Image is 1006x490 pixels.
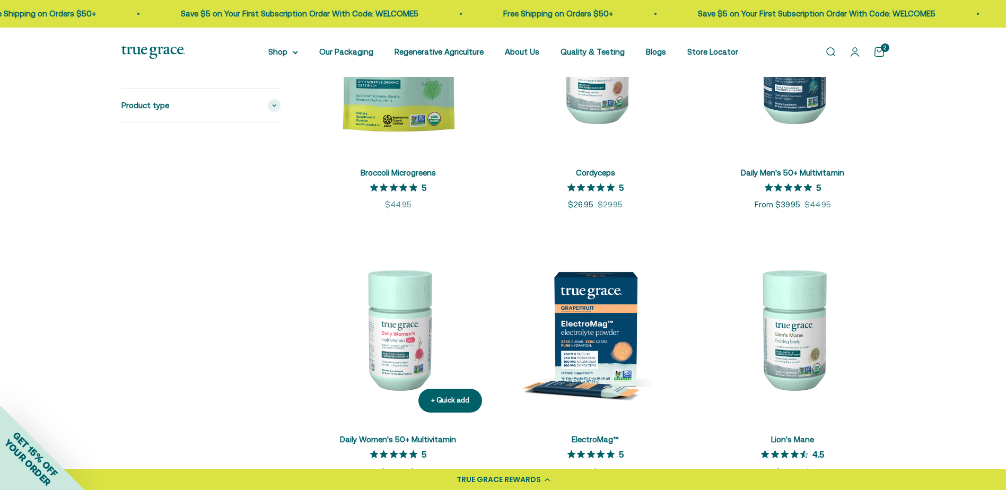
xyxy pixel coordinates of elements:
p: 5 [619,182,624,192]
summary: Shop [268,46,298,58]
span: 5 out 5 stars rating in total 13 reviews [567,447,619,462]
sale-price: From $26.95 [755,466,801,478]
a: Blogs [646,47,666,56]
span: 5 out 5 stars rating in total 13 reviews [370,447,422,462]
p: Save $5 on Your First Subscription Order With Code: WELCOME5 [181,7,418,20]
span: 5 out 5 stars rating in total 5 reviews [370,180,422,195]
a: Daily Men's 50+ Multivitamin [741,168,844,177]
summary: Product type [121,88,281,122]
span: GET 15% OFF [11,430,60,479]
img: Lion's Mane Mushroom Supplement for Brain, Nerve&Cognitive Support* 1 g daily supports brain heal... [701,237,885,421]
button: + Quick add [418,389,482,413]
sale-price: From $39.95 [360,466,406,478]
a: Regenerative Agriculture [395,47,484,56]
compare-at-price: $29.95 [806,466,830,478]
img: Daily Multivitamin for Energy, Longevity, Heart Health, & Memory Support* L-ergothioneine to supp... [306,237,491,421]
sale-price: From $39.95 [755,198,800,211]
a: Store Locator [687,47,738,56]
p: 5 [422,449,426,459]
a: Daily Women's 50+ Multivitamin [340,435,456,444]
div: TRUE GRACE REWARDS [457,474,541,485]
cart-count: 2 [881,43,889,52]
a: Broccoli Microgreens [361,168,436,177]
div: + Quick add [431,395,469,406]
span: Product type [121,99,169,111]
a: Cordyceps [576,168,615,177]
p: 4.5 [812,449,824,459]
span: 5 out 5 stars rating in total 6 reviews [567,180,619,195]
img: ElectroMag™ [503,237,688,421]
span: 5 out 5 stars rating in total 3 reviews [765,180,816,195]
sale-price: $44.95 [385,198,412,211]
span: YOUR ORDER [2,437,53,488]
span: 4.5 out 5 stars rating in total 12 reviews [761,447,812,462]
compare-at-price: $44.95 [804,198,831,211]
compare-at-price: $44.95 [410,466,436,478]
sale-price: From $26.95 [572,466,618,478]
p: Save $5 on Your First Subscription Order With Code: WELCOME5 [698,7,935,20]
a: Free Shipping on Orders $50+ [503,9,613,18]
sale-price: $26.95 [568,198,593,211]
a: Lion's Mane [771,435,814,444]
compare-at-price: $29.95 [598,198,623,211]
p: 5 [422,182,426,192]
a: Quality & Testing [561,47,625,56]
a: ElectroMag™ [572,435,619,444]
a: Our Packaging [319,47,373,56]
p: 5 [816,182,821,192]
a: About Us [505,47,539,56]
p: 5 [619,449,624,459]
